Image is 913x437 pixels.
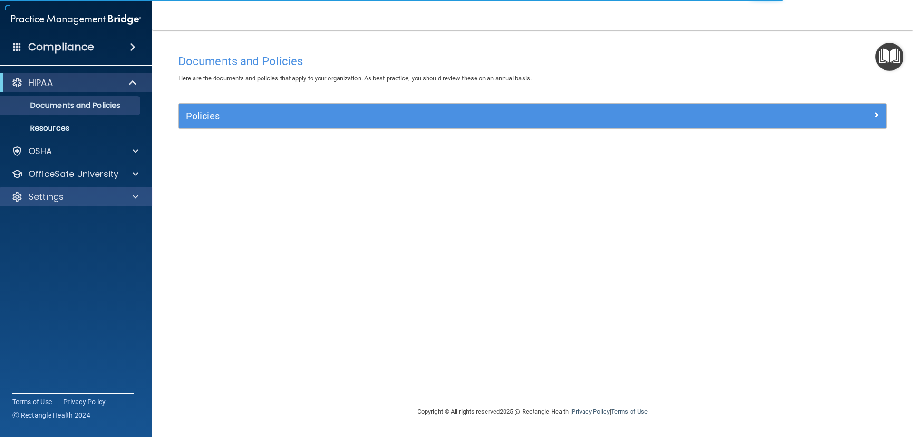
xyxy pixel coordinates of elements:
a: OSHA [11,146,138,157]
span: Ⓒ Rectangle Health 2024 [12,410,90,420]
button: Open Resource Center [875,43,903,71]
a: OfficeSafe University [11,168,138,180]
h4: Compliance [28,40,94,54]
p: Settings [29,191,64,203]
p: Resources [6,124,136,133]
a: Settings [11,191,138,203]
p: OSHA [29,146,52,157]
p: OfficeSafe University [29,168,118,180]
a: Terms of Use [611,408,648,415]
a: HIPAA [11,77,138,88]
h5: Policies [186,111,702,121]
a: Terms of Use [12,397,52,407]
a: Privacy Policy [63,397,106,407]
a: Policies [186,108,879,124]
h4: Documents and Policies [178,55,887,68]
img: PMB logo [11,10,141,29]
div: Copyright © All rights reserved 2025 @ Rectangle Health | | [359,397,706,427]
p: Documents and Policies [6,101,136,110]
a: Privacy Policy [572,408,609,415]
span: Here are the documents and policies that apply to your organization. As best practice, you should... [178,75,532,82]
p: HIPAA [29,77,53,88]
